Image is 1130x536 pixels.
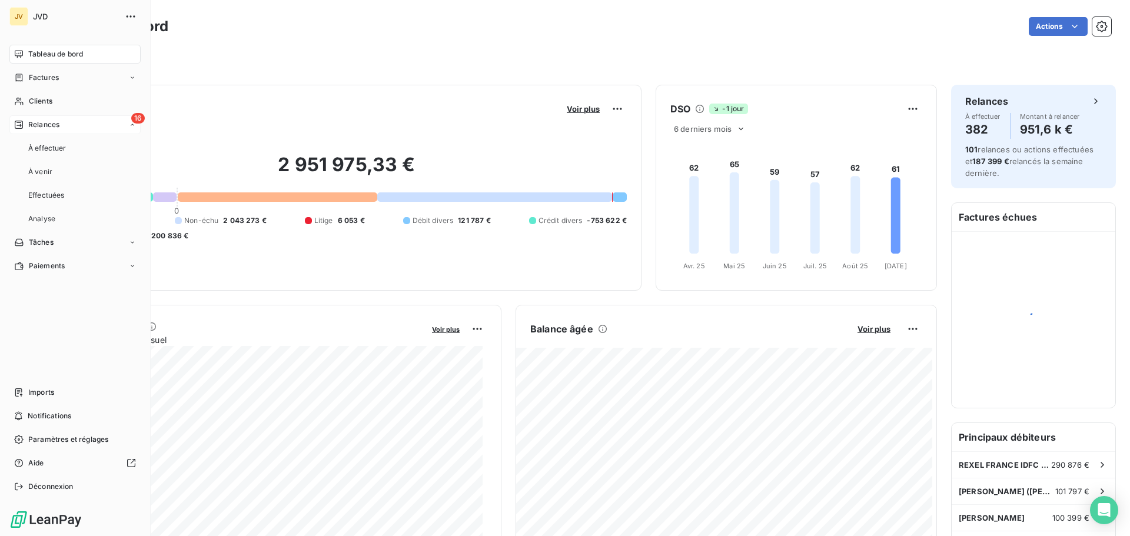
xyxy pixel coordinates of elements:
[28,458,44,468] span: Aide
[952,423,1115,451] h6: Principaux débiteurs
[428,324,463,334] button: Voir plus
[432,325,460,334] span: Voir plus
[1090,496,1118,524] div: Open Intercom Messenger
[184,215,218,226] span: Non-échu
[28,49,83,59] span: Tableau de bord
[1029,17,1088,36] button: Actions
[563,104,603,114] button: Voir plus
[9,454,141,472] a: Aide
[952,203,1115,231] h6: Factures échues
[674,124,732,134] span: 6 derniers mois
[9,7,28,26] div: JV
[1020,113,1080,120] span: Montant à relancer
[1055,487,1089,496] span: 101 797 €
[1051,460,1089,470] span: 290 876 €
[683,262,705,270] tspan: Avr. 25
[28,119,59,130] span: Relances
[1020,120,1080,139] h4: 951,6 k €
[539,215,583,226] span: Crédit divers
[959,460,1051,470] span: REXEL FRANCE IDFC (MEUNG)
[28,167,52,177] span: À venir
[530,322,593,336] h6: Balance âgée
[1052,513,1089,522] span: 100 399 €
[29,261,65,271] span: Paiements
[965,120,1001,139] h4: 382
[174,206,179,215] span: 0
[223,215,267,226] span: 2 043 273 €
[28,387,54,398] span: Imports
[67,334,424,346] span: Chiffre d'affaires mensuel
[29,72,59,83] span: Factures
[28,143,67,154] span: À effectuer
[9,510,82,529] img: Logo LeanPay
[763,262,787,270] tspan: Juin 25
[959,487,1055,496] span: [PERSON_NAME] ([PERSON_NAME])
[965,113,1001,120] span: À effectuer
[28,411,71,421] span: Notifications
[965,145,978,154] span: 101
[709,104,747,114] span: -1 jour
[131,113,145,124] span: 16
[67,153,627,188] h2: 2 951 975,33 €
[885,262,907,270] tspan: [DATE]
[842,262,868,270] tspan: Août 25
[28,481,74,492] span: Déconnexion
[723,262,745,270] tspan: Mai 25
[803,262,827,270] tspan: Juil. 25
[670,102,690,116] h6: DSO
[858,324,890,334] span: Voir plus
[148,231,189,241] span: -200 836 €
[314,215,333,226] span: Litige
[29,96,52,106] span: Clients
[28,190,65,201] span: Effectuées
[33,12,118,21] span: JVD
[972,157,1009,166] span: 187 399 €
[28,214,55,224] span: Analyse
[587,215,627,226] span: -753 622 €
[413,215,454,226] span: Débit divers
[338,215,365,226] span: 6 053 €
[959,513,1025,522] span: [PERSON_NAME]
[28,434,108,445] span: Paramètres et réglages
[29,237,54,248] span: Tâches
[965,145,1094,178] span: relances ou actions effectuées et relancés la semaine dernière.
[965,94,1008,108] h6: Relances
[458,215,490,226] span: 121 787 €
[567,104,600,114] span: Voir plus
[854,324,894,334] button: Voir plus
